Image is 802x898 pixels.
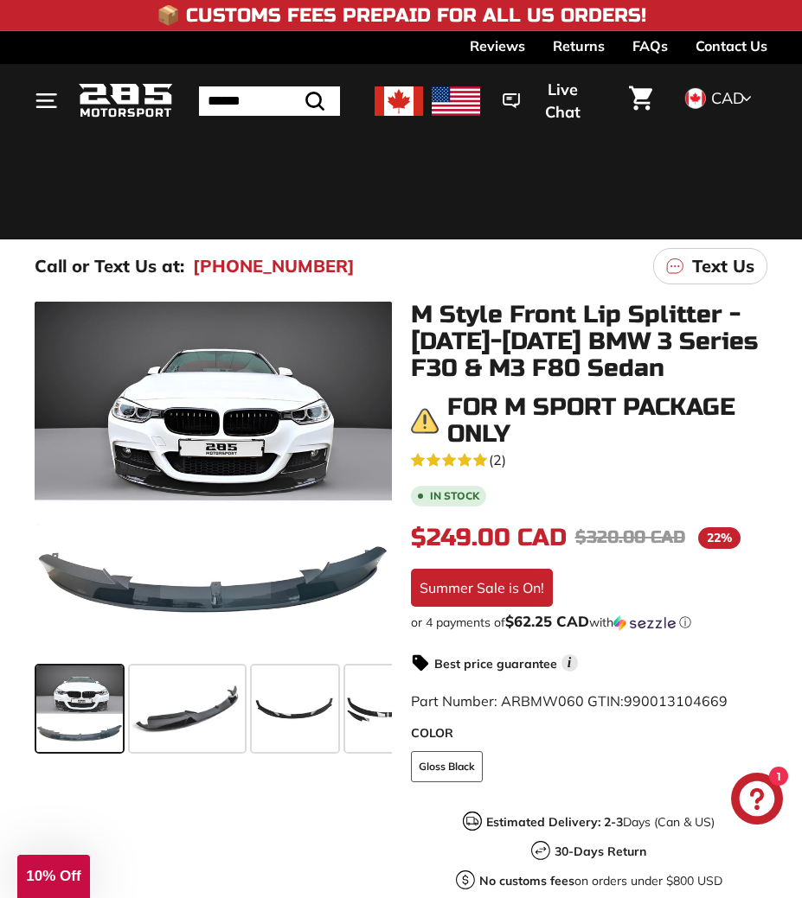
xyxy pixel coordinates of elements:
[575,526,685,548] span: $320.00 CAD
[199,86,340,116] input: Search
[479,873,574,888] strong: No customs fees
[711,88,744,108] span: CAD
[486,814,623,830] strong: Estimated Delivery: 2-3
[17,855,90,898] div: 10% Off
[78,80,173,121] img: Logo_285_Motorsport_areodynamics_components
[561,654,578,671] span: i
[555,844,646,859] strong: 30-Days Return
[193,253,355,279] a: [PHONE_NUMBER]
[411,407,439,435] img: warning.png
[411,692,728,710] span: Part Number: ARBMW060 GTIN:
[411,569,553,607] div: Summer Sale is On!
[726,773,788,829] inbox-online-store-chat: Shopify online store chat
[505,612,589,630] span: $62.25 CAD
[434,656,557,672] strong: Best price guarantee
[411,614,768,631] div: or 4 payments of$62.25 CADwithSezzle Click to learn more about Sezzle
[157,5,646,26] h4: 📦 Customs Fees Prepaid for All US Orders!
[411,448,768,470] a: 5.0 rating (2 votes)
[411,614,768,631] div: or 4 payments of with
[447,394,768,448] h3: For M Sport Package only
[613,615,676,631] img: Sezzle
[698,527,741,549] span: 22%
[411,724,768,742] label: COLOR
[632,31,668,61] a: FAQs
[411,523,567,552] span: $249.00 CAD
[35,253,184,279] p: Call or Text Us at:
[529,79,596,123] span: Live Chat
[430,491,479,501] b: In stock
[553,31,605,61] a: Returns
[480,68,619,133] button: Live Chat
[696,31,767,61] a: Contact Us
[26,868,80,884] span: 10% Off
[653,248,767,284] a: Text Us
[624,692,728,710] span: 990013104669
[619,72,663,131] a: Cart
[479,872,722,890] p: on orders under $800 USD
[489,449,506,470] span: (2)
[411,302,768,381] h1: M Style Front Lip Splitter - [DATE]-[DATE] BMW 3 Series F30 & M3 F80 Sedan
[486,813,715,831] p: Days (Can & US)
[470,31,525,61] a: Reviews
[692,253,754,279] p: Text Us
